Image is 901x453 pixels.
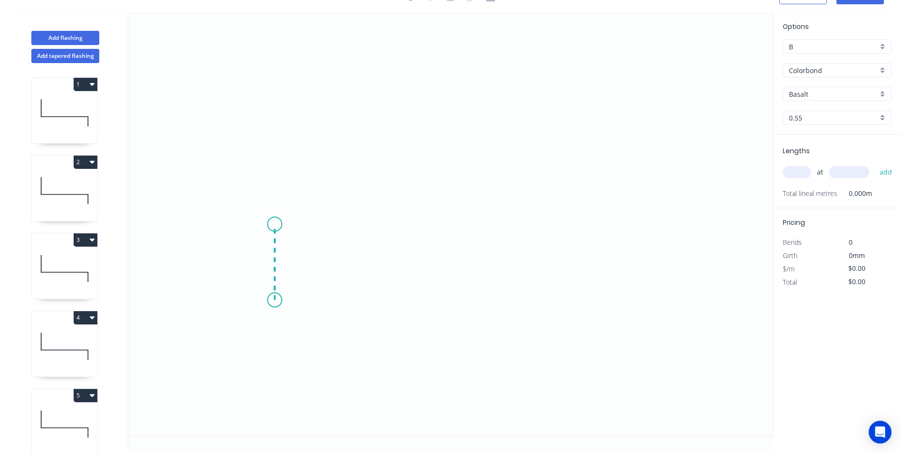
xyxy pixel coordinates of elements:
span: Total [783,277,797,287]
button: add [875,164,897,180]
div: Open Intercom Messenger [869,421,892,444]
span: $/m [783,264,795,273]
span: Pricing [783,218,805,227]
span: Bends [783,238,802,247]
button: Add flashing [31,31,99,45]
span: at [817,166,823,179]
input: Thickness [789,113,878,123]
svg: 0 [128,12,773,435]
input: Colour [789,89,878,99]
span: Total lineal metres [783,187,837,200]
input: Material [789,65,878,75]
button: 2 [74,156,97,169]
span: Lengths [783,146,810,156]
button: Add tapered flashing [31,49,99,63]
span: 0 [849,238,853,247]
button: 4 [74,311,97,324]
button: 3 [74,233,97,247]
input: Price level [789,42,878,52]
span: 0.000m [837,187,872,200]
span: Options [783,22,809,31]
button: 1 [74,78,97,91]
span: 0mm [849,251,865,260]
button: 5 [74,389,97,402]
span: Girth [783,251,797,260]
